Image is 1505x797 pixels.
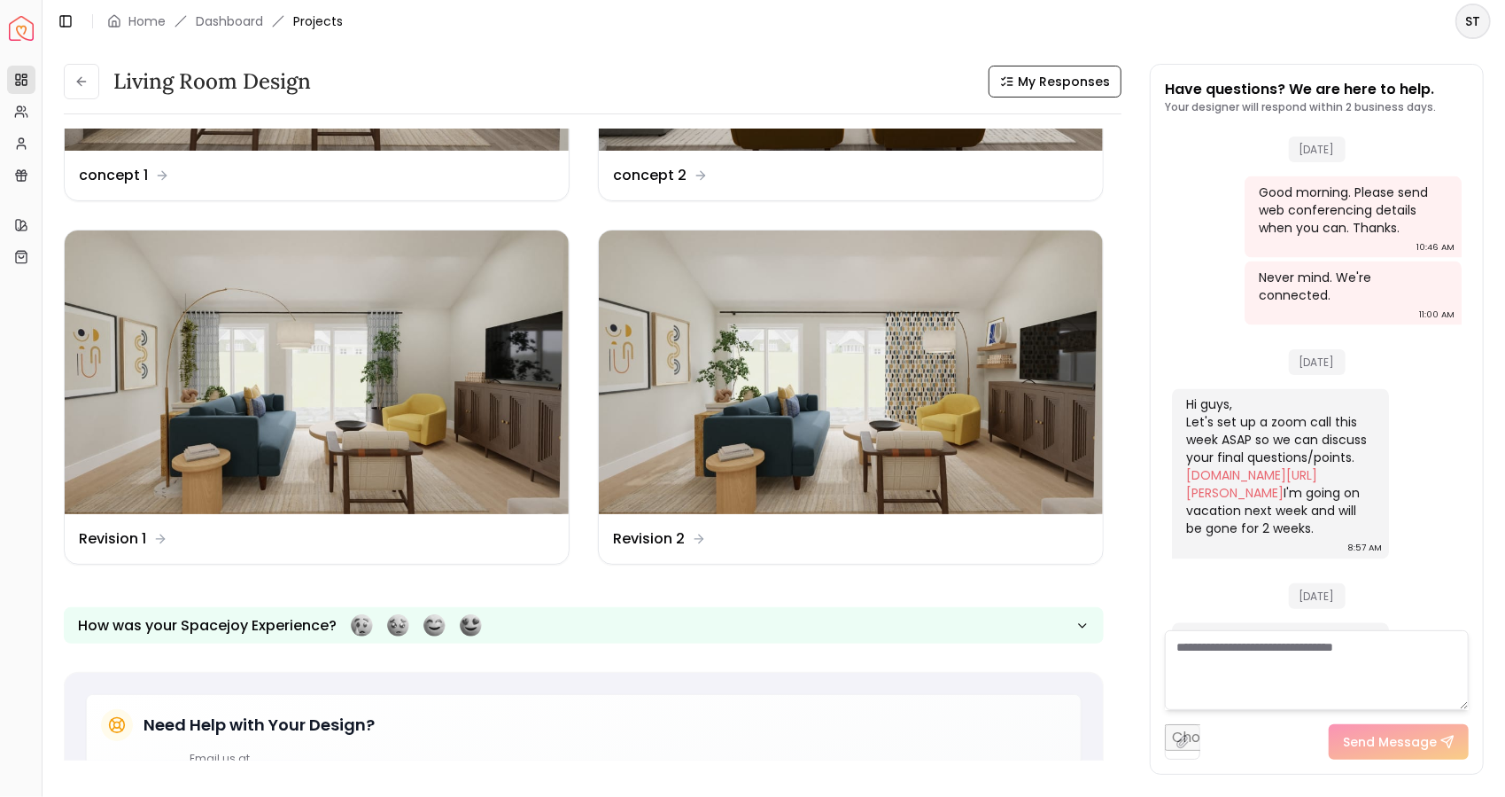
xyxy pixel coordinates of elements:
span: Projects [293,12,343,30]
p: Email us at [190,752,351,766]
p: Your designer will respond within 2 business days. [1165,100,1436,114]
div: Hi guys, Let's set up a zoom call this week ASAP so we can discuss your final questions/points. I... [1186,396,1371,538]
a: Revision 2Revision 2 [598,230,1104,565]
a: Revision 1Revision 1 [64,230,570,565]
a: [DOMAIN_NAME][URL][PERSON_NAME] [1186,467,1317,503]
img: Revision 1 [65,231,569,514]
span: [DATE] [1289,349,1346,375]
dd: concept 2 [613,165,687,186]
button: My Responses [989,66,1121,98]
dd: Revision 1 [79,528,146,550]
div: 11:00 AM [1419,306,1455,324]
button: How was your Spacejoy Experience?Feeling terribleFeeling badFeeling goodFeeling awesome [64,607,1104,644]
img: Revision 2 [599,231,1103,514]
span: [DATE] [1289,137,1346,162]
span: My Responses [1018,73,1110,90]
a: Dashboard [196,12,263,30]
dd: concept 1 [79,165,148,186]
a: Home [128,12,166,30]
nav: breadcrumb [107,12,343,30]
button: ST [1455,4,1491,39]
dd: Revision 2 [613,528,685,550]
span: [DATE] [1289,583,1346,609]
a: Spacejoy [9,16,34,41]
h3: Living Room design [113,67,311,96]
div: 10:46 AM [1416,238,1455,256]
div: Good morning. Please send web conferencing details when you can. Thanks. [1259,184,1444,237]
p: How was your Spacejoy Experience? [78,615,337,637]
div: 8:57 AM [1347,540,1382,558]
div: Never mind. We're connected. [1259,269,1444,304]
span: ST [1457,5,1489,37]
p: Have questions? We are here to help. [1165,79,1436,100]
img: Spacejoy Logo [9,16,34,41]
h5: Need Help with Your Design? [144,713,375,738]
